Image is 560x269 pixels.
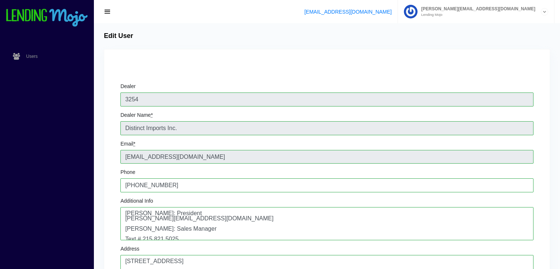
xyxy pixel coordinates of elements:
label: Additional Info [120,198,153,203]
a: [EMAIL_ADDRESS][DOMAIN_NAME] [304,9,392,15]
img: Profile image [404,5,418,18]
span: Users [26,54,38,59]
abbr: required [133,141,135,147]
textarea: [PERSON_NAME]: President [PERSON_NAME][EMAIL_ADDRESS][DOMAIN_NAME] [PERSON_NAME]: Sales Manager T... [120,207,533,240]
small: Lending Mojo [418,13,535,17]
img: logo-small.png [6,9,88,27]
span: [PERSON_NAME][EMAIL_ADDRESS][DOMAIN_NAME] [418,7,535,11]
label: Dealer Name [120,112,153,118]
label: Phone [120,170,135,175]
label: Address [120,246,139,251]
h4: Edit User [104,32,133,40]
label: Dealer [120,84,135,89]
abbr: required [151,112,153,118]
label: Email [120,141,135,146]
